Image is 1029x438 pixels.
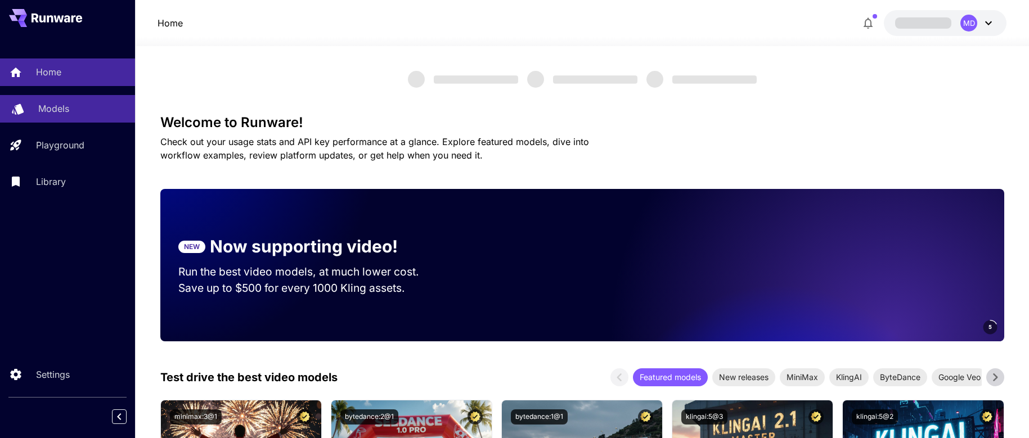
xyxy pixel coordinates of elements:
[638,409,653,425] button: Certified Model – Vetted for best performance and includes a commercial license.
[780,371,825,383] span: MiniMax
[297,409,312,425] button: Certified Model – Vetted for best performance and includes a commercial license.
[829,368,869,386] div: KlingAI
[210,234,398,259] p: Now supporting video!
[712,368,775,386] div: New releases
[808,409,824,425] button: Certified Model – Vetted for best performance and includes a commercial license.
[511,409,568,425] button: bytedance:1@1
[178,264,441,280] p: Run the best video models, at much lower cost.
[36,175,66,188] p: Library
[873,368,927,386] div: ByteDance
[988,323,992,331] span: 5
[36,138,84,152] p: Playground
[468,409,483,425] button: Certified Model – Vetted for best performance and includes a commercial license.
[160,136,589,161] span: Check out your usage stats and API key performance at a glance. Explore featured models, dive int...
[681,409,727,425] button: klingai:5@3
[158,16,183,30] a: Home
[829,371,869,383] span: KlingAI
[932,371,987,383] span: Google Veo
[884,10,1006,36] button: MD
[158,16,183,30] nav: breadcrumb
[160,369,338,386] p: Test drive the best video models
[36,368,70,381] p: Settings
[340,409,398,425] button: bytedance:2@1
[712,371,775,383] span: New releases
[120,407,135,427] div: Collapse sidebar
[873,371,927,383] span: ByteDance
[780,368,825,386] div: MiniMax
[160,115,1004,130] h3: Welcome to Runware!
[112,409,127,424] button: Collapse sidebar
[178,280,441,296] p: Save up to $500 for every 1000 Kling assets.
[633,368,708,386] div: Featured models
[979,409,995,425] button: Certified Model – Vetted for best performance and includes a commercial license.
[932,368,987,386] div: Google Veo
[170,409,222,425] button: minimax:3@1
[960,15,977,31] div: MD
[36,65,61,79] p: Home
[38,102,69,115] p: Models
[633,371,708,383] span: Featured models
[184,242,200,252] p: NEW
[852,409,898,425] button: klingai:5@2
